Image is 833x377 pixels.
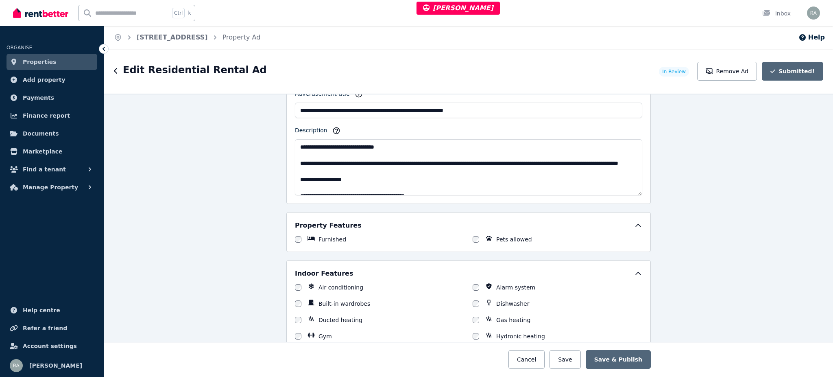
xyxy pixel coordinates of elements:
[496,332,545,340] label: Hydronic heating
[7,72,97,88] a: Add property
[496,316,530,324] label: Gas heating
[586,350,651,369] button: Save & Publish
[697,62,757,81] button: Remove Ad
[23,57,57,67] span: Properties
[318,316,362,324] label: Ducted heating
[295,221,362,230] h5: Property Features
[318,283,363,292] label: Air conditioning
[798,33,825,42] button: Help
[104,26,270,49] nav: Breadcrumb
[662,68,686,75] span: In Review
[7,179,97,195] button: Manage Property
[7,90,97,106] a: Payments
[423,4,493,12] span: [PERSON_NAME]
[762,9,791,18] div: Inbox
[7,45,32,50] span: ORGANISE
[295,269,353,278] h5: Indoor Features
[7,107,97,124] a: Finance report
[496,300,529,308] label: Dishwasher
[222,33,261,41] a: Property Ad
[7,125,97,142] a: Documents
[318,332,332,340] label: Gym
[807,7,820,20] img: Rochelle Alvarez
[295,90,350,101] label: Advertisement title
[137,33,208,41] a: [STREET_ADDRESS]
[23,75,65,85] span: Add property
[188,10,191,16] span: k
[23,93,54,103] span: Payments
[13,7,68,19] img: RentBetter
[318,235,346,243] label: Furnished
[123,64,267,77] h1: Edit Residential Rental Ad
[23,182,78,192] span: Manage Property
[496,235,532,243] label: Pets allowed
[23,164,66,174] span: Find a tenant
[23,341,77,351] span: Account settings
[23,111,70,121] span: Finance report
[172,8,185,18] span: Ctrl
[10,359,23,372] img: Rochelle Alvarez
[7,143,97,160] a: Marketplace
[295,126,327,138] label: Description
[7,302,97,318] a: Help centre
[29,361,82,370] span: [PERSON_NAME]
[23,129,59,138] span: Documents
[7,320,97,336] a: Refer a friend
[762,62,823,81] button: Submitted!
[23,305,60,315] span: Help centre
[7,54,97,70] a: Properties
[7,338,97,354] a: Account settings
[496,283,535,292] label: Alarm system
[7,161,97,178] button: Find a tenant
[550,350,580,369] button: Save
[23,147,62,156] span: Marketplace
[23,323,67,333] span: Refer a friend
[318,300,370,308] label: Built-in wardrobes
[508,350,545,369] button: Cancel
